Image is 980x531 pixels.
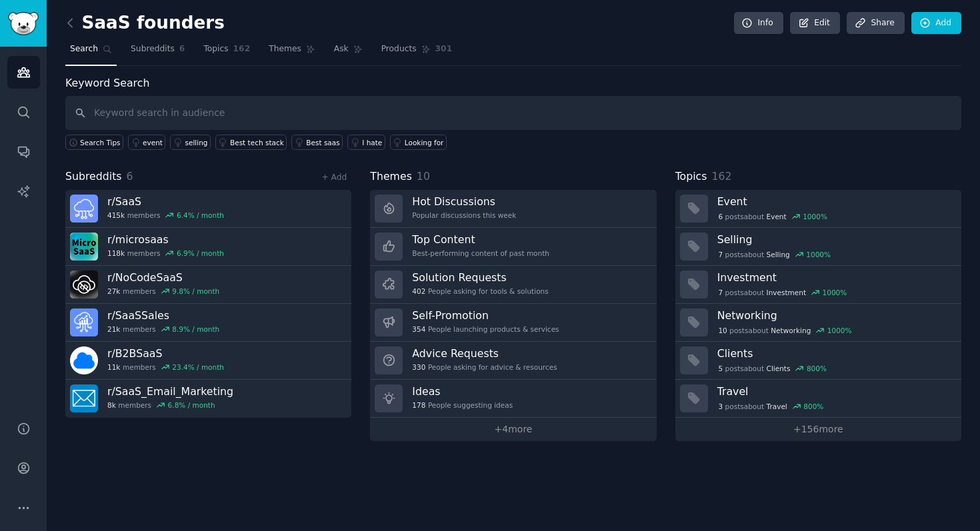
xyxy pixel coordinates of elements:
[412,249,549,258] div: Best-performing content of past month
[70,233,98,261] img: microsaas
[107,233,224,247] h3: r/ microsaas
[177,249,224,258] div: 6.9 % / month
[823,288,847,297] div: 1000 %
[734,12,783,35] a: Info
[675,380,961,418] a: Travel3postsaboutTravel800%
[412,362,557,372] div: People asking for advice & resources
[107,270,219,284] h3: r/ NoCodeSaaS
[771,326,811,335] span: Networking
[334,43,349,55] span: Ask
[807,364,827,373] div: 800 %
[143,138,163,147] div: event
[264,39,320,66] a: Themes
[179,43,185,55] span: 6
[412,346,557,360] h3: Advice Requests
[65,342,351,380] a: r/B2BSaaS11kmembers23.4% / month
[412,211,516,220] div: Popular discussions this week
[675,190,961,228] a: Event6postsaboutEvent1000%
[381,43,417,55] span: Products
[70,195,98,223] img: SaaS
[675,228,961,266] a: Selling7postsaboutSelling1000%
[306,138,339,147] div: Best saas
[717,324,853,336] div: post s about
[370,169,412,185] span: Themes
[233,43,251,55] span: 162
[675,169,707,185] span: Topics
[107,249,125,258] span: 118k
[718,326,727,335] span: 10
[126,39,189,66] a: Subreddits6
[675,342,961,380] a: Clients5postsaboutClients800%
[767,212,787,221] span: Event
[412,286,548,296] div: People asking for tools & solutions
[107,346,224,360] h3: r/ B2BSaaS
[405,138,444,147] div: Looking for
[767,402,787,411] span: Travel
[131,43,175,55] span: Subreddits
[172,286,219,296] div: 9.8 % / month
[107,400,116,410] span: 8k
[65,190,351,228] a: r/SaaS415kmembers6.4% / month
[70,270,98,298] img: NoCodeSaaS
[718,288,723,297] span: 7
[717,400,825,412] div: post s about
[128,135,165,150] a: event
[70,308,98,336] img: SaaSSales
[362,138,382,147] div: I hate
[412,308,559,322] h3: Self-Promotion
[107,362,224,372] div: members
[370,190,656,228] a: Hot DiscussionsPopular discussions this week
[370,304,656,342] a: Self-Promotion354People launching products & services
[172,362,224,372] div: 23.4 % / month
[718,364,723,373] span: 5
[65,266,351,304] a: r/NoCodeSaaS27kmembers9.8% / month
[412,324,425,334] span: 354
[911,12,961,35] a: Add
[718,402,723,411] span: 3
[203,43,228,55] span: Topics
[8,12,39,35] img: GummySearch logo
[675,418,961,441] a: +156more
[65,135,123,150] button: Search Tips
[127,170,133,183] span: 6
[291,135,343,150] a: Best saas
[675,304,961,342] a: Networking10postsaboutNetworking1000%
[803,212,827,221] div: 1000 %
[412,270,548,284] h3: Solution Requests
[107,308,219,322] h3: r/ SaaSSales
[70,43,98,55] span: Search
[321,173,347,182] a: + Add
[370,342,656,380] a: Advice Requests330People asking for advice & resources
[412,233,549,247] h3: Top Content
[70,384,98,412] img: SaaS_Email_Marketing
[177,211,224,220] div: 6.4 % / month
[70,346,98,374] img: B2BSaaS
[107,324,219,334] div: members
[370,228,656,266] a: Top ContentBest-performing content of past month
[790,12,840,35] a: Edit
[107,286,120,296] span: 27k
[170,135,211,150] a: selling
[172,324,219,334] div: 8.9 % / month
[412,400,513,410] div: People suggesting ideas
[717,195,952,209] h3: Event
[107,400,233,410] div: members
[370,266,656,304] a: Solution Requests402People asking for tools & solutions
[767,364,791,373] span: Clients
[417,170,430,183] span: 10
[215,135,287,150] a: Best tech stack
[847,12,904,35] a: Share
[767,288,806,297] span: Investment
[767,250,790,259] span: Selling
[717,233,952,247] h3: Selling
[717,249,832,261] div: post s about
[390,135,447,150] a: Looking for
[803,402,823,411] div: 800 %
[718,250,723,259] span: 7
[675,266,961,304] a: Investment7postsaboutInvestment1000%
[827,326,852,335] div: 1000 %
[329,39,367,66] a: Ask
[107,211,125,220] span: 415k
[806,250,831,259] div: 1000 %
[107,249,224,258] div: members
